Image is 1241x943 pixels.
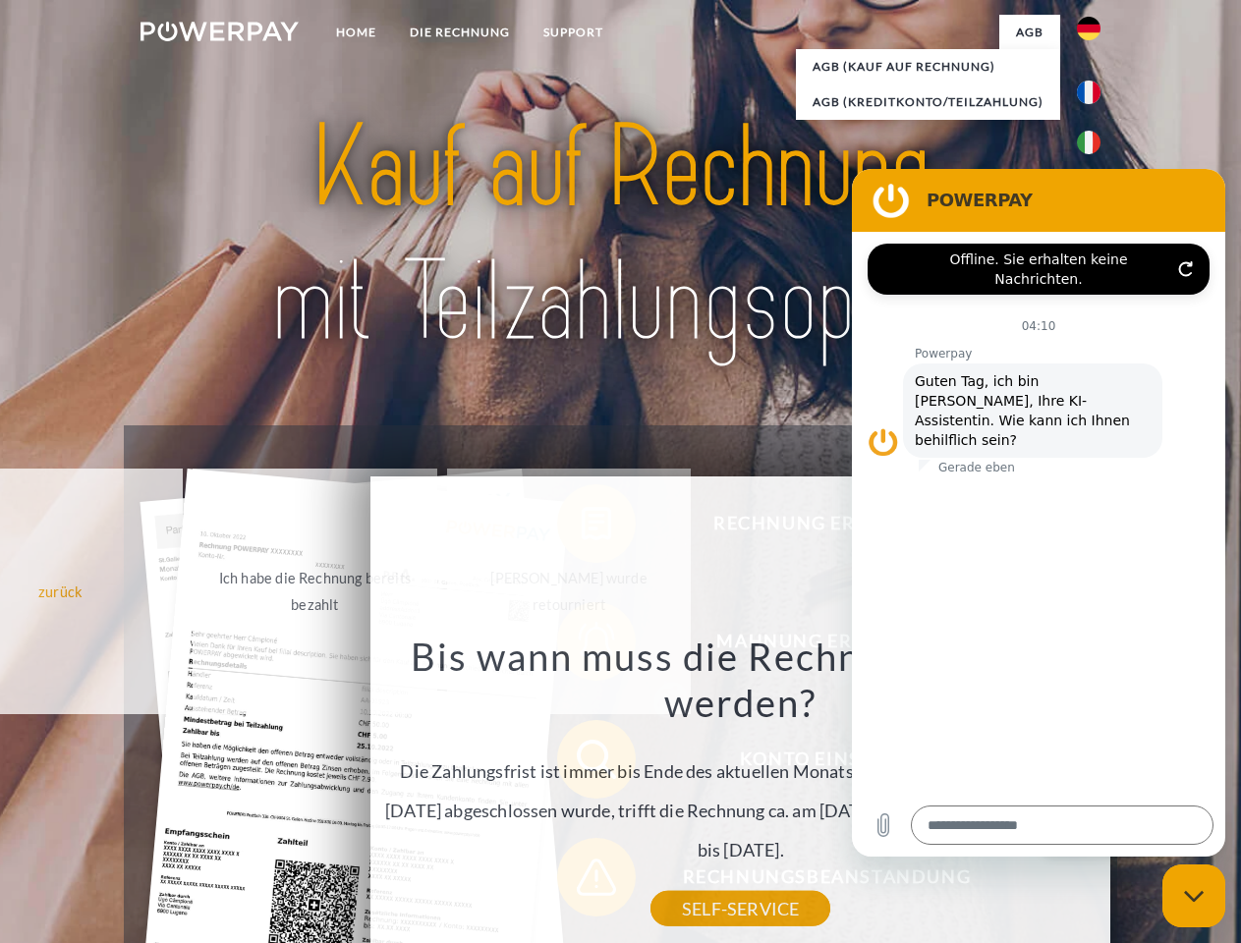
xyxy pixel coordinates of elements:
[204,565,425,618] div: Ich habe die Rechnung bereits bezahlt
[141,22,299,41] img: logo-powerpay-white.svg
[188,94,1053,376] img: title-powerpay_de.svg
[650,891,830,926] a: SELF-SERVICE
[796,84,1060,120] a: AGB (Kreditkonto/Teilzahlung)
[382,633,1100,727] h3: Bis wann muss die Rechnung bezahlt werden?
[796,49,1060,84] a: AGB (Kauf auf Rechnung)
[1077,81,1100,104] img: fr
[999,15,1060,50] a: agb
[1162,864,1225,927] iframe: Schaltfläche zum Öffnen des Messaging-Fensters; Konversation läuft
[1077,131,1100,154] img: it
[527,15,620,50] a: SUPPORT
[382,633,1100,909] div: Die Zahlungsfrist ist immer bis Ende des aktuellen Monats. Wenn die Bestellung z.B. am [DATE] abg...
[319,15,393,50] a: Home
[852,169,1225,857] iframe: Messaging-Fenster
[1077,17,1100,40] img: de
[393,15,527,50] a: DIE RECHNUNG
